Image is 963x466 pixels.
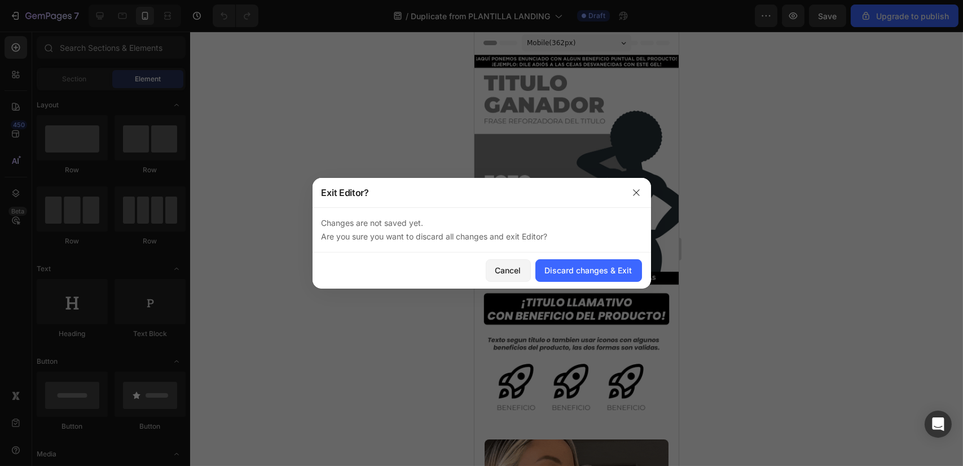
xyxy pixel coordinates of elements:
div: Discard changes & Exit [545,264,632,276]
button: Discard changes & Exit [535,259,642,282]
div: Cancel [495,264,521,276]
p: Changes are not saved yet. Are you sure you want to discard all changes and exit Editor? [322,216,642,243]
button: Cancel [486,259,531,282]
div: Open Intercom Messenger [925,411,952,438]
p: Exit Editor? [322,186,369,199]
span: Mobile ( 362 px) [52,6,101,17]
